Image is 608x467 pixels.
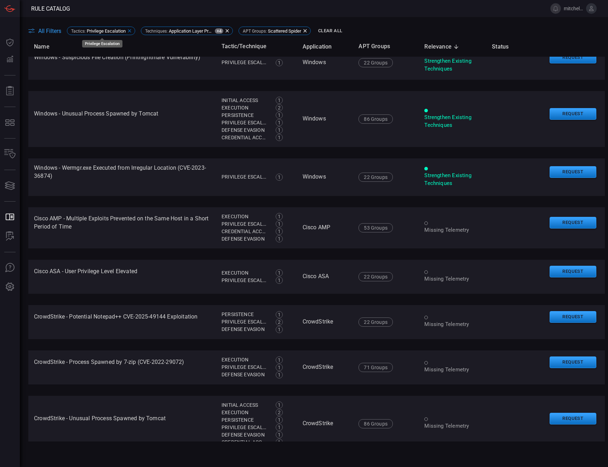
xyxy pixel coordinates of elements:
[222,356,268,364] div: Execution
[297,350,353,384] td: CrowdStrike
[297,158,353,196] td: Windows
[359,114,393,124] div: 86 Groups
[222,112,268,119] div: Persistence
[492,43,518,51] span: Status
[141,27,233,35] div: Techniques:Application Layer Protocol+4
[222,401,268,409] div: Initial Access
[276,126,283,134] div: 1
[424,114,481,129] div: Strengthen Existing Techniques
[276,112,283,119] div: 1
[550,108,596,120] button: Request
[34,43,59,51] span: Name
[276,59,283,66] div: 1
[424,172,481,187] div: Strengthen Existing Techniques
[243,29,267,34] span: APT Groups :
[276,104,283,111] div: 2
[222,439,268,446] div: Credential Access
[550,217,596,229] button: Request
[1,146,18,163] button: Inventory
[222,220,268,228] div: Privilege Escalation
[85,41,120,46] div: Privilege Escalation
[276,424,283,431] div: 1
[276,228,283,235] div: 1
[276,97,283,104] div: 1
[28,350,216,384] td: CrowdStrike - Process Spawned by 7-zip (CVE-2022-29072)
[424,57,481,73] div: Strengthen Existing Techniques
[359,419,393,428] div: 86 Groups
[28,158,216,196] td: Windows - Wermgr.exe Executed from Irregular Location (CVE-2023-36874)
[222,228,268,235] div: Credential Access
[297,305,353,339] td: CrowdStrike
[222,104,268,112] div: Execution
[359,363,393,372] div: 71 Groups
[297,396,353,452] td: CrowdStrike
[222,409,268,416] div: Execution
[1,209,18,226] button: Rule Catalog
[28,46,216,80] td: Windows - Suspicious File Creation (Printnightmare Vulnerability)
[359,58,393,67] div: 22 Groups
[169,28,213,34] span: Application Layer Protocol
[215,28,223,34] span: +4
[297,46,353,80] td: Windows
[424,422,481,430] div: Missing Telemetry
[424,226,481,234] div: Missing Telemetry
[276,269,283,276] div: 1
[28,91,216,147] td: Windows - Unusual Process Spawned by Tomcat
[359,223,393,232] div: 53 Groups
[1,228,18,245] button: ALERT ANALYSIS
[38,28,61,34] span: All Filters
[550,311,596,323] button: Request
[424,321,481,328] div: Missing Telemetry
[222,235,268,243] div: Defense Evasion
[359,173,393,182] div: 22 Groups
[276,326,283,333] div: 1
[222,364,268,371] div: Privilege Escalation
[239,27,311,35] div: APT Groups:Scattered Spider
[222,371,268,378] div: Defense Evasion
[1,34,18,51] button: Dashboard
[222,277,268,284] div: Privilege Escalation
[222,126,268,134] div: Defense Evasion
[67,27,135,35] div: Tactics:Privilege Escalation
[222,213,268,220] div: Execution
[316,26,344,36] button: Clear All
[424,366,481,373] div: Missing Telemetry
[1,114,18,131] button: MITRE - Detection Posture
[353,36,419,57] th: APT Groups
[303,43,341,51] span: Application
[1,278,18,296] button: Preferences
[276,401,283,409] div: 1
[28,396,216,452] td: CrowdStrike - Unusual Process Spawned by Tomcat
[276,277,283,284] div: 1
[297,91,353,147] td: Windows
[28,28,61,34] button: All Filters
[216,36,297,57] th: Tactic/Technique
[276,311,283,318] div: 1
[222,311,268,318] div: Persistence
[276,134,283,141] div: 1
[276,235,283,242] div: 1
[550,266,596,277] button: Request
[297,260,353,294] td: Cisco ASA
[276,439,283,446] div: 1
[359,272,393,281] div: 22 Groups
[550,166,596,178] button: Request
[222,269,268,277] div: Execution
[276,364,283,371] div: 1
[297,207,353,248] td: Cisco AMP
[276,431,283,438] div: 1
[145,29,168,34] span: Techniques :
[550,52,596,63] button: Request
[1,51,18,68] button: Detections
[276,119,283,126] div: 1
[1,259,18,276] button: Ask Us A Question
[222,326,268,333] div: Defense Evasion
[276,174,283,181] div: 1
[222,97,268,104] div: Initial Access
[28,207,216,248] td: Cisco AMP - Multiple Exploits Prevented on the Same Host in a Short Period of Time
[564,6,583,11] span: mitchellbernadsky
[1,177,18,194] button: Cards
[222,416,268,424] div: Persistence
[276,356,283,364] div: 1
[222,431,268,439] div: Defense Evasion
